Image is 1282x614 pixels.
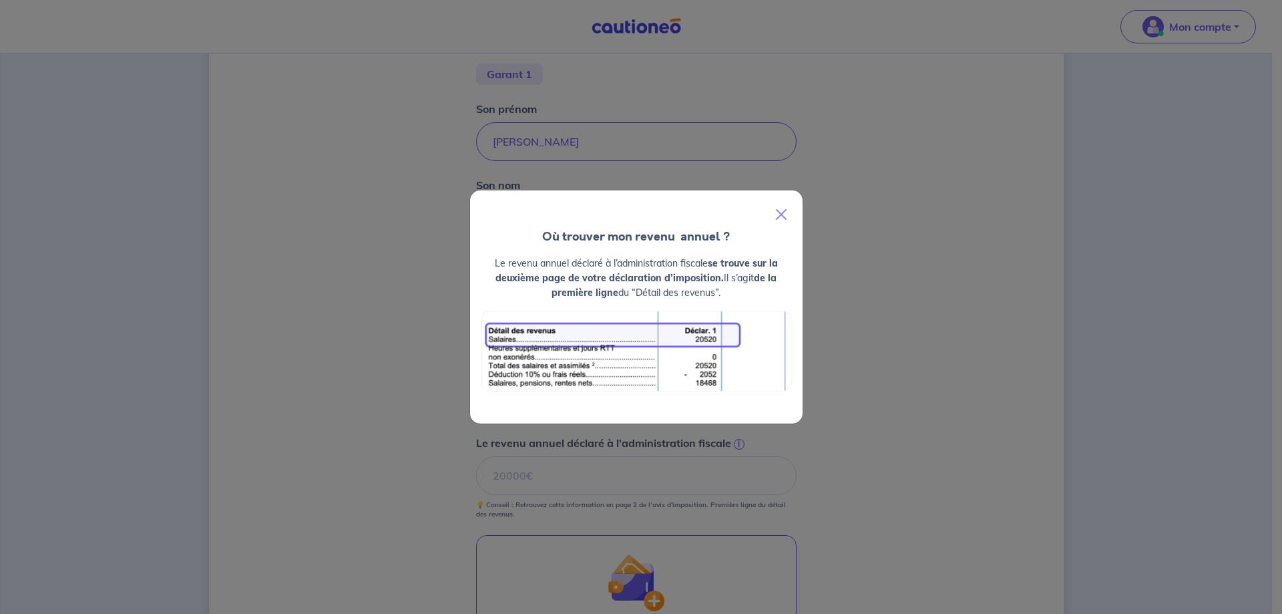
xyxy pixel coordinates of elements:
strong: de la première ligne [552,272,777,299]
h4: Où trouver mon revenu annuel ? [470,228,803,245]
img: exemple_revenu.png [481,311,792,392]
button: Close [765,196,797,233]
p: Le revenu annuel déclaré à l’administration fiscale Il s’agit du “Détail des revenus”. [481,256,792,300]
strong: se trouve sur la deuxième page de votre déclaration d’imposition. [495,257,778,284]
